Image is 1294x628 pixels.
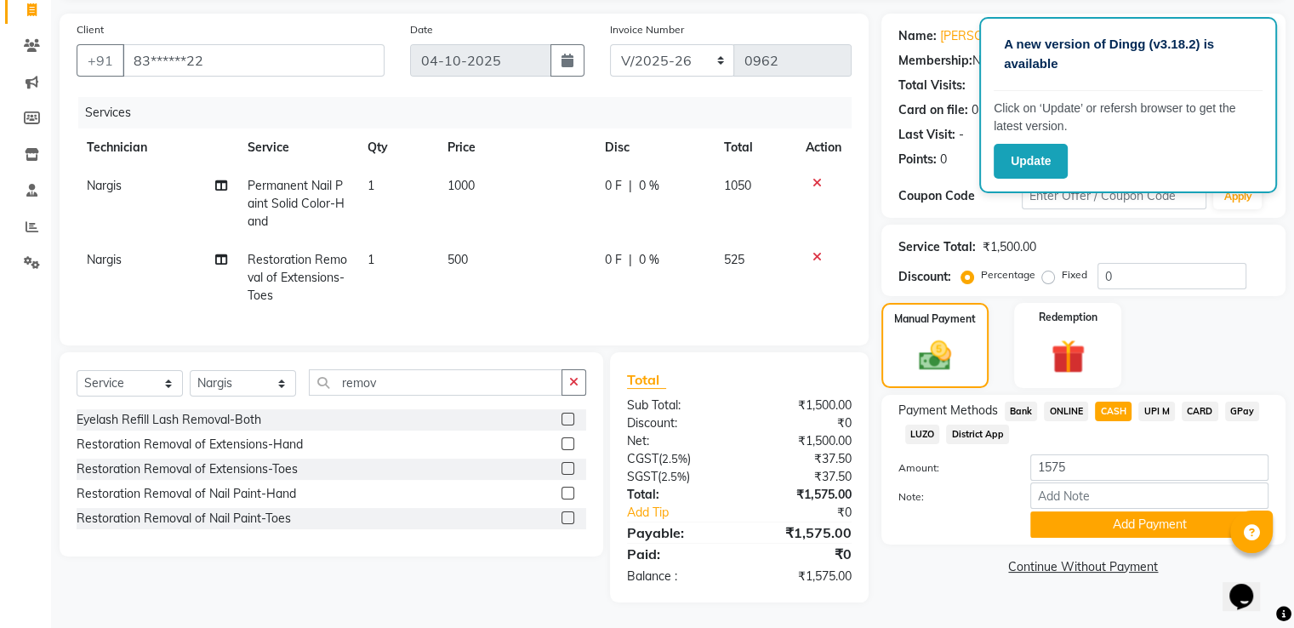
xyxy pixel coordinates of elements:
span: Nargis [87,178,122,193]
div: 0 [972,101,978,119]
input: Search by Name/Mobile/Email/Code [123,44,385,77]
div: Restoration Removal of Nail Paint-Hand [77,485,296,503]
th: Technician [77,128,237,167]
label: Note: [886,489,1018,505]
label: Redemption [1039,310,1097,325]
span: 0 F [605,177,622,195]
button: Apply [1213,184,1262,209]
div: ₹0 [739,544,864,564]
span: LUZO [905,425,940,444]
a: [PERSON_NAME] [940,27,1035,45]
div: Last Visit: [898,126,955,144]
button: Update [994,144,1068,179]
div: Services [78,97,864,128]
input: Add Note [1030,482,1268,509]
span: 1 [368,252,374,267]
div: Name: [898,27,937,45]
span: 1050 [724,178,751,193]
div: 0 [940,151,947,168]
div: ₹1,500.00 [739,432,864,450]
img: _cash.svg [909,337,961,374]
div: Net: [614,432,739,450]
span: 500 [447,252,468,267]
div: ₹1,575.00 [739,568,864,585]
div: Service Total: [898,238,976,256]
label: Invoice Number [610,22,684,37]
div: ₹0 [760,504,864,522]
button: +91 [77,44,124,77]
th: Qty [357,128,437,167]
span: 1000 [447,178,475,193]
label: Manual Payment [894,311,976,327]
div: ₹1,575.00 [739,486,864,504]
label: Percentage [981,267,1035,283]
div: Balance : [614,568,739,585]
div: ₹0 [739,414,864,432]
th: Service [237,128,357,167]
iframe: chat widget [1223,560,1277,611]
span: 0 % [639,177,659,195]
span: 0 F [605,251,622,269]
label: Fixed [1062,267,1087,283]
span: 0 % [639,251,659,269]
div: Discount: [898,268,951,286]
div: ₹37.50 [739,468,864,486]
span: UPI M [1138,402,1175,421]
label: Amount: [886,460,1018,476]
div: Discount: [614,414,739,432]
span: 1 [368,178,374,193]
th: Price [437,128,594,167]
div: - [959,126,964,144]
div: Restoration Removal of Extensions-Toes [77,460,298,478]
span: CARD [1182,402,1218,421]
div: Total: [614,486,739,504]
div: No Active Membership [898,52,1268,70]
label: Client [77,22,104,37]
div: Coupon Code [898,187,1022,205]
div: Total Visits: [898,77,966,94]
span: ONLINE [1044,402,1088,421]
span: | [629,251,632,269]
div: Restoration Removal of Nail Paint-Toes [77,510,291,528]
th: Total [714,128,795,167]
span: Bank [1005,402,1038,421]
a: Continue Without Payment [885,558,1282,576]
div: Points: [898,151,937,168]
input: Enter Offer / Coupon Code [1022,183,1207,209]
div: ( ) [614,468,739,486]
div: ₹1,575.00 [739,522,864,543]
div: ₹1,500.00 [983,238,1036,256]
span: 525 [724,252,744,267]
div: ₹1,500.00 [739,397,864,414]
span: GPay [1225,402,1260,421]
span: | [629,177,632,195]
span: SGST [627,469,658,484]
span: Permanent Nail Paint Solid Color-Hand [247,178,344,229]
span: District App [946,425,1009,444]
th: Action [795,128,852,167]
input: Search or Scan [309,369,562,396]
span: Nargis [87,252,122,267]
p: A new version of Dingg (v3.18.2) is available [1004,35,1252,73]
a: Add Tip [614,504,760,522]
div: ( ) [614,450,739,468]
span: CGST [627,451,658,466]
div: Eyelash Refill Lash Removal-Both [77,411,261,429]
div: Sub Total: [614,397,739,414]
div: Paid: [614,544,739,564]
button: Add Payment [1030,511,1268,538]
span: CASH [1095,402,1132,421]
p: Click on ‘Update’ or refersh browser to get the latest version. [994,100,1263,135]
span: Total [627,371,666,389]
th: Disc [595,128,715,167]
div: Payable: [614,522,739,543]
div: Card on file: [898,101,968,119]
div: Membership: [898,52,972,70]
div: Restoration Removal of Extensions-Hand [77,436,303,454]
span: 2.5% [661,470,687,483]
span: Payment Methods [898,402,998,420]
span: 2.5% [662,452,687,465]
div: ₹37.50 [739,450,864,468]
span: Restoration Removal of Extensions-Toes [247,252,346,303]
input: Amount [1030,454,1268,481]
